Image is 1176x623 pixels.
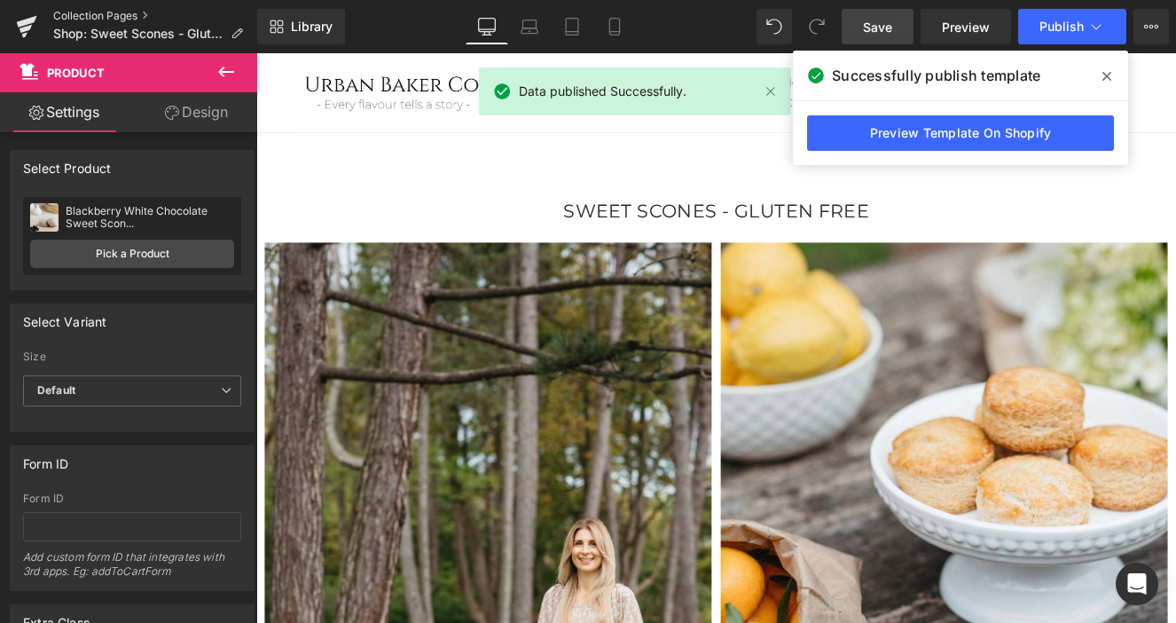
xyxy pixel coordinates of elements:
div: Select Product [23,151,112,176]
div: Add custom form ID that integrates with 3rd apps. Eg: addToCartForm [23,550,241,590]
a: Design [132,92,261,132]
div: Open Intercom Messenger [1116,563,1158,605]
a: Desktop [466,9,508,44]
a: New Library [257,9,345,44]
span: Preview [942,18,990,36]
div: Form ID [23,446,68,471]
img: pImage [30,203,59,232]
button: Shop [414,22,477,46]
span: Data published Successfully. [519,82,686,101]
b: Default [37,383,75,397]
a: Tablet [551,9,593,44]
span: Product [47,66,105,80]
div: Select Variant [23,304,107,329]
div: Blackberry White Chocolate Sweet Scon... [66,205,234,230]
span: Shop [423,26,455,43]
img: Urban Baker Co. [49,22,270,70]
a: Mobile [593,9,636,44]
span: Successfully publish template [832,65,1040,86]
button: within Urban [PERSON_NAME] Co. [415,46,659,70]
button: How To Order [543,22,660,46]
span: within Urban [PERSON_NAME] Co. [424,50,637,67]
button: Publish [1018,9,1126,44]
div: Form ID [23,493,241,505]
a: Laptop [508,9,551,44]
label: Size [23,351,241,368]
a: Preview Template On Shopify [807,115,1114,151]
span: Shop: Sweet Scones - Gluten Free [53,27,223,41]
span: Save [863,18,892,36]
button: Visit [481,22,539,46]
span: Library [291,19,333,35]
a: Pick a Product [30,240,234,268]
h2: Sweet scones - Gluten Free [18,169,1055,201]
button: More [1133,9,1169,44]
span: Visit [490,26,517,43]
a: Collection Pages [53,9,257,23]
span: How To Order [552,26,638,43]
span: Publish [1039,20,1084,34]
button: Undo [757,9,792,44]
button: Redo [799,9,835,44]
a: Preview [921,9,1011,44]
